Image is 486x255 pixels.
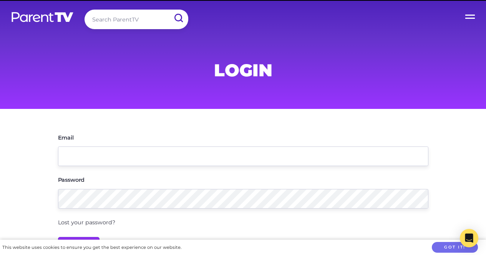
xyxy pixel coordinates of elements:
[2,243,181,252] div: This website uses cookies to ensure you get the best experience on our website.
[85,10,188,29] input: Search ParentTV
[432,242,478,253] button: Got it!
[168,10,188,27] input: Submit
[58,177,85,183] label: Password
[58,135,74,140] label: Email
[58,63,428,78] h1: Login
[11,12,74,23] img: parenttv-logo-white.4c85aaf.svg
[58,219,115,226] a: Lost your password?
[460,229,478,247] div: Open Intercom Messenger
